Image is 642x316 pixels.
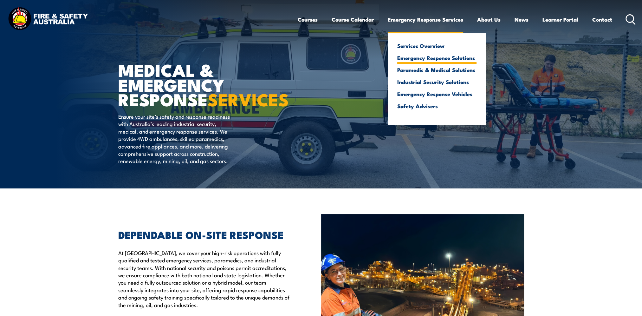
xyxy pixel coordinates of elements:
a: Emergency Response Solutions [397,55,477,61]
h2: DEPENDABLE ON-SITE RESPONSE [118,230,292,239]
a: Emergency Response Services [388,11,463,28]
a: Contact [592,11,612,28]
a: Safety Advisers [397,103,477,109]
a: About Us [477,11,501,28]
a: Learner Portal [542,11,578,28]
h1: MEDICAL & EMERGENCY RESPONSE [118,62,275,107]
a: Courses [298,11,318,28]
p: Ensure your site’s safety and response readiness with Australia’s leading industrial security, me... [118,113,234,165]
a: Emergency Response Vehicles [397,91,477,97]
a: Paramedic & Medical Solutions [397,67,477,73]
a: Industrial Security Solutions [397,79,477,85]
strong: SERVICES [208,86,289,112]
a: Course Calendar [332,11,374,28]
p: At [GEOGRAPHIC_DATA], we cover your high-risk operations with fully qualified and tested emergenc... [118,249,292,308]
a: Services Overview [397,43,477,49]
a: News [515,11,529,28]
